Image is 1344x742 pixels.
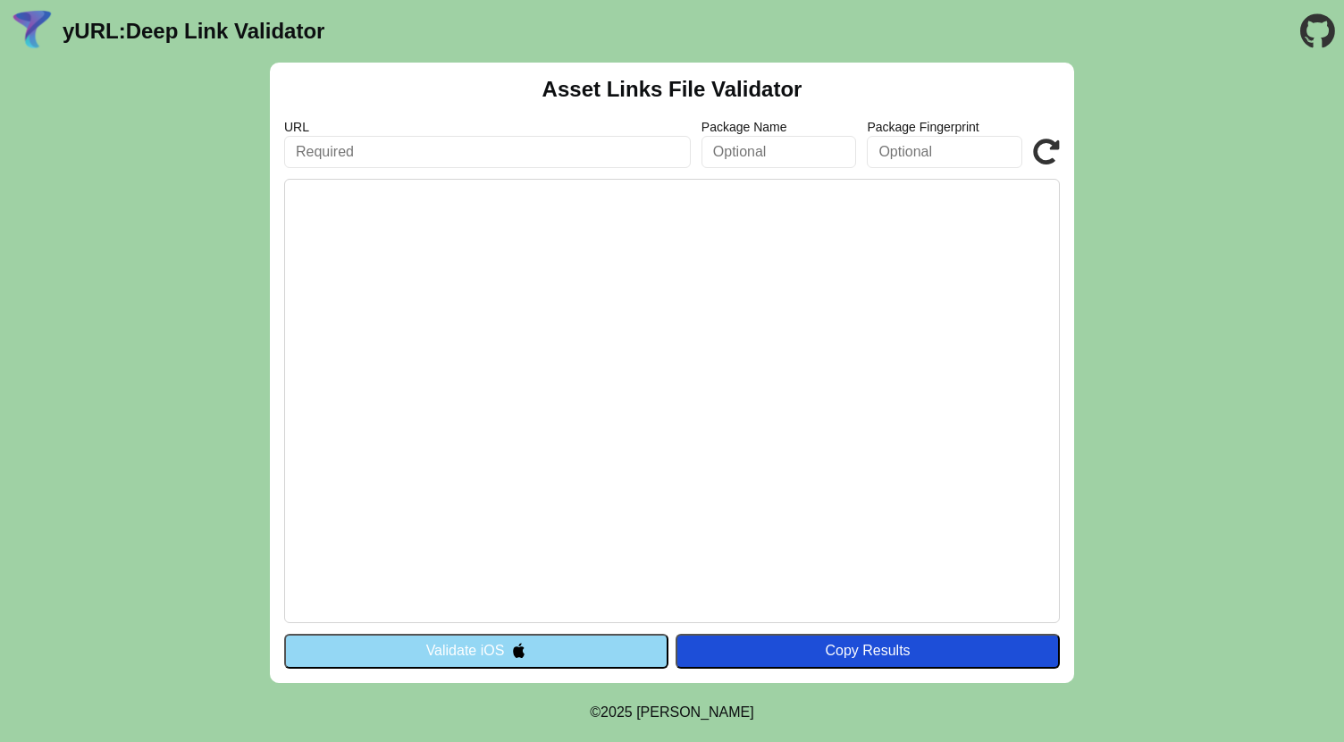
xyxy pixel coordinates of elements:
[590,683,753,742] footer: ©
[511,643,526,658] img: appleIcon.svg
[284,120,691,134] label: URL
[601,704,633,720] span: 2025
[685,643,1051,659] div: Copy Results
[701,120,857,134] label: Package Name
[284,136,691,168] input: Required
[636,704,754,720] a: Michael Ibragimchayev's Personal Site
[867,136,1022,168] input: Optional
[542,77,802,102] h2: Asset Links File Validator
[9,8,55,55] img: yURL Logo
[701,136,857,168] input: Optional
[63,19,324,44] a: yURL:Deep Link Validator
[284,634,668,668] button: Validate iOS
[867,120,1022,134] label: Package Fingerprint
[676,634,1060,668] button: Copy Results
